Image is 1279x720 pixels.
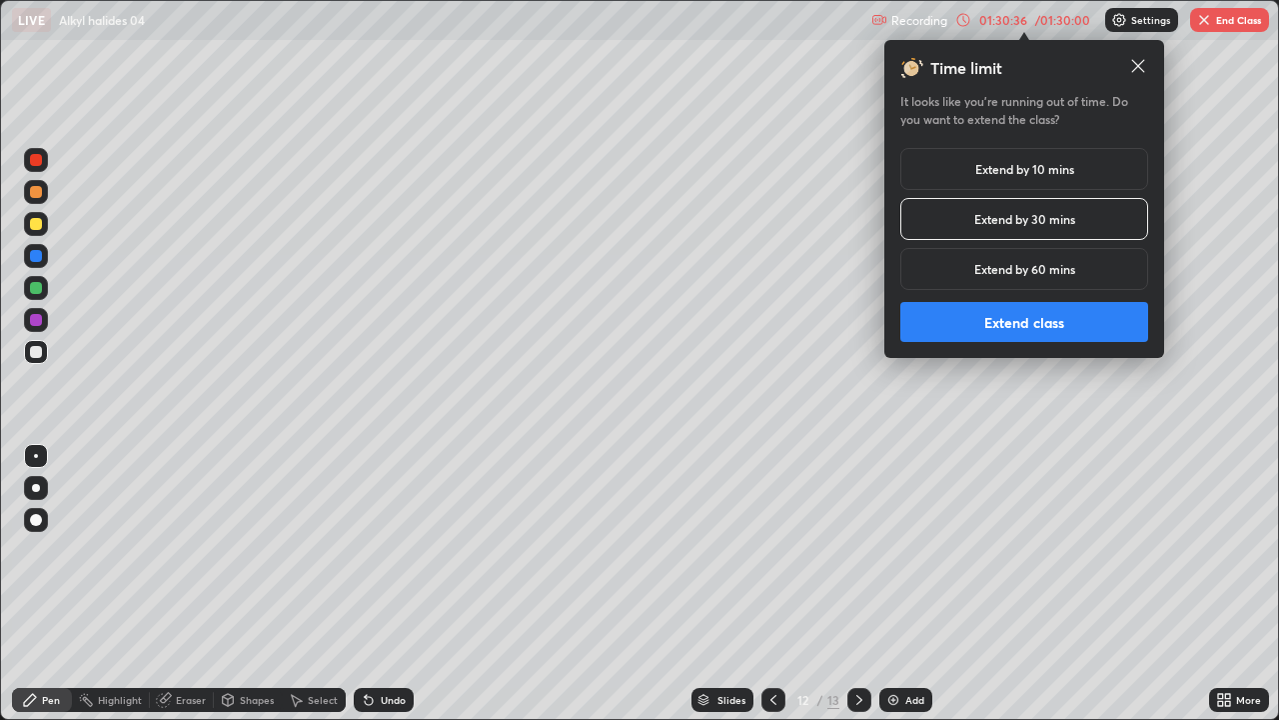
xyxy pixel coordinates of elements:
[900,92,1148,128] h5: It looks like you’re running out of time. Do you want to extend the class?
[42,695,60,705] div: Pen
[381,695,406,705] div: Undo
[905,695,924,705] div: Add
[1031,14,1093,26] div: / 01:30:00
[1236,695,1261,705] div: More
[817,694,823,706] div: /
[891,13,947,28] p: Recording
[930,56,1002,80] h3: Time limit
[59,12,145,28] p: Alkyl halides 04
[308,695,338,705] div: Select
[98,695,142,705] div: Highlight
[1196,12,1212,28] img: end-class-cross
[974,210,1075,228] h5: Extend by 30 mins
[871,12,887,28] img: recording.375f2c34.svg
[793,694,813,706] div: 12
[900,302,1148,342] button: Extend class
[885,692,901,708] img: add-slide-button
[18,12,45,28] p: LIVE
[1190,8,1269,32] button: End Class
[717,695,745,705] div: Slides
[975,160,1074,178] h5: Extend by 10 mins
[975,14,1031,26] div: 01:30:36
[240,695,274,705] div: Shapes
[1131,15,1170,25] p: Settings
[1111,12,1127,28] img: class-settings-icons
[827,691,839,709] div: 13
[974,260,1075,278] h5: Extend by 60 mins
[176,695,206,705] div: Eraser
